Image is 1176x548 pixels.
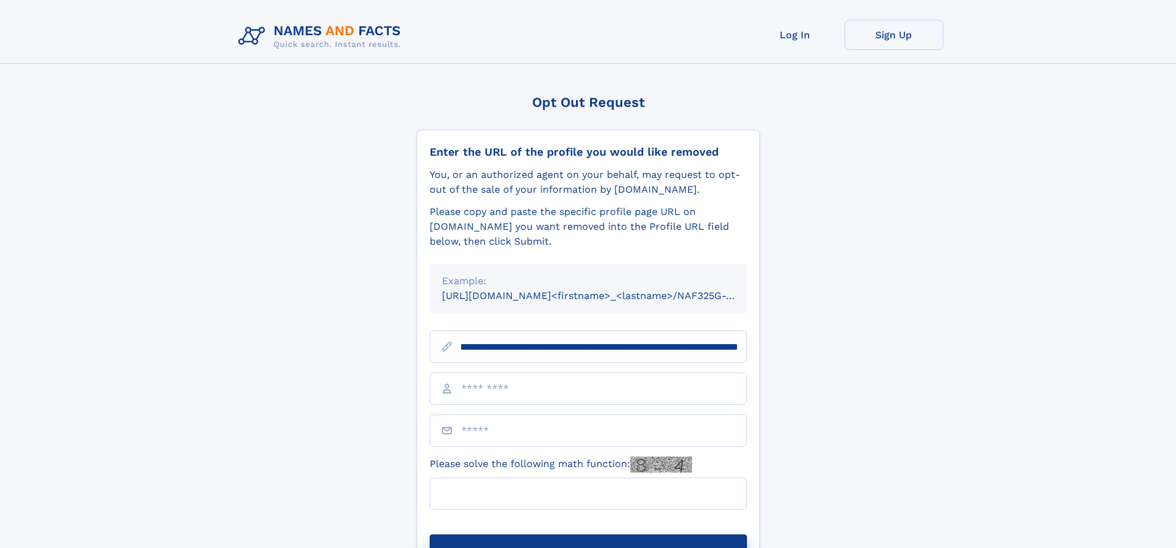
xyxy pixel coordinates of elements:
[430,167,747,197] div: You, or an authorized agent on your behalf, may request to opt-out of the sale of your informatio...
[844,20,943,50] a: Sign Up
[233,20,411,53] img: Logo Names and Facts
[442,274,735,289] div: Example:
[746,20,844,50] a: Log In
[442,290,770,301] small: [URL][DOMAIN_NAME]<firstname>_<lastname>/NAF325G-xxxxxxxx
[417,95,760,110] div: Opt Out Request
[430,145,747,159] div: Enter the URL of the profile you would like removed
[430,457,692,473] label: Please solve the following math function:
[430,204,747,249] div: Please copy and paste the specific profile page URL on [DOMAIN_NAME] you want removed into the Pr...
